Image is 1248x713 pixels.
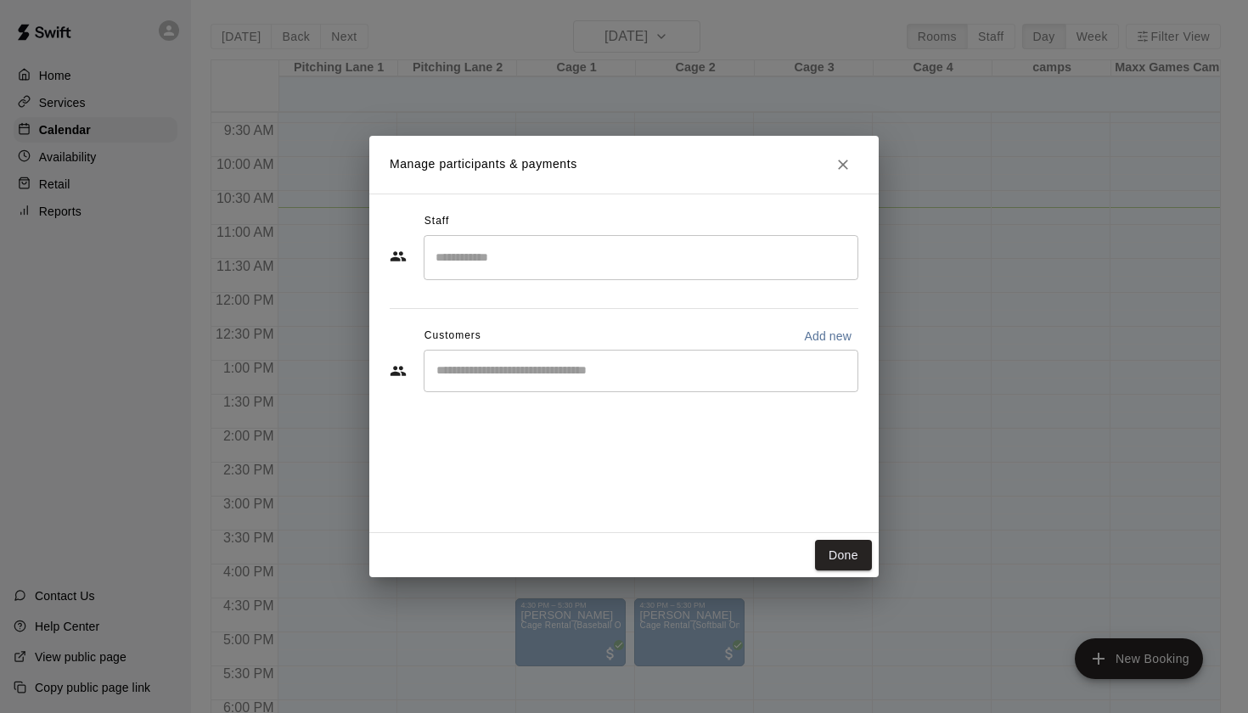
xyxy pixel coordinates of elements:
[424,235,858,280] div: Search staff
[390,248,407,265] svg: Staff
[828,149,858,180] button: Close
[424,323,481,350] span: Customers
[797,323,858,350] button: Add new
[424,208,449,235] span: Staff
[424,350,858,392] div: Start typing to search customers...
[815,540,872,571] button: Done
[390,362,407,379] svg: Customers
[804,328,852,345] p: Add new
[390,155,577,173] p: Manage participants & payments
